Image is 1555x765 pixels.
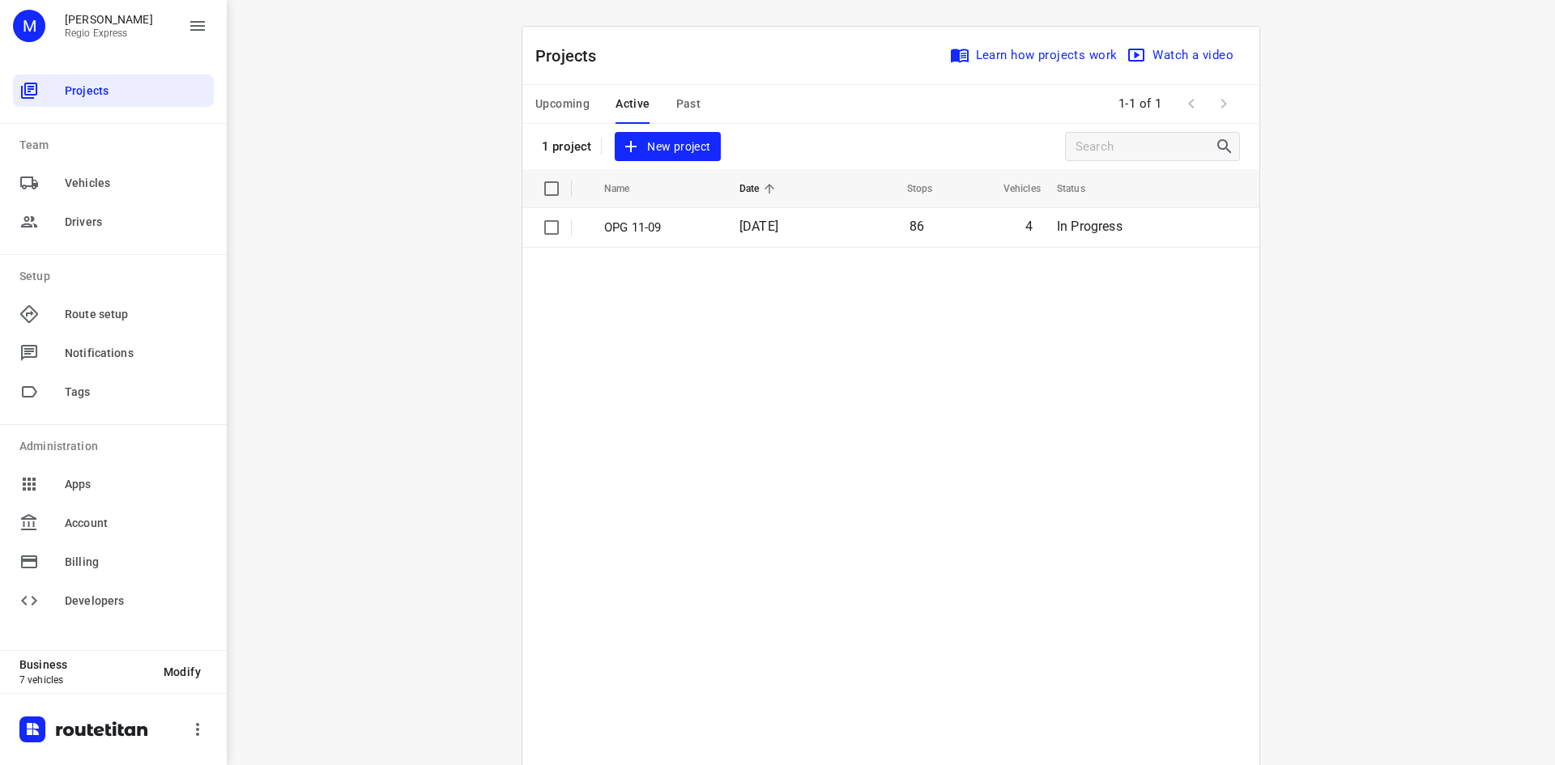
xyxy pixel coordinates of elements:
span: Next Page [1208,87,1240,120]
div: Notifications [13,337,214,369]
span: Projects [65,83,207,100]
div: M [13,10,45,42]
span: Upcoming [535,94,590,114]
span: In Progress [1057,219,1123,234]
span: Past [676,94,701,114]
div: Vehicles [13,167,214,199]
div: Search [1215,137,1239,156]
p: OPG 11-09 [604,219,715,237]
div: Developers [13,584,214,617]
span: Stops [886,179,933,198]
p: Max Bisseling [65,13,153,26]
span: New project [624,137,710,157]
p: Administration [19,438,214,455]
span: Vehicles [65,175,207,192]
span: Developers [65,593,207,610]
span: Name [604,179,651,198]
span: Modify [164,665,201,678]
span: Drivers [65,214,207,231]
span: Date [739,179,781,198]
p: Projects [535,44,610,68]
button: Modify [151,657,214,686]
span: Vehicles [982,179,1041,198]
div: Projects [13,74,214,107]
span: 4 [1025,219,1033,234]
div: Account [13,507,214,539]
p: 7 vehicles [19,674,151,686]
span: Active [616,94,650,114]
div: Billing [13,546,214,578]
span: Apps [65,476,207,493]
div: Tags [13,376,214,408]
span: Notifications [65,345,207,362]
p: Team [19,137,214,154]
span: Account [65,515,207,532]
p: 1 project [542,139,591,154]
p: Setup [19,268,214,285]
button: New project [615,132,720,162]
span: 86 [910,219,924,234]
span: Billing [65,554,207,571]
p: Business [19,658,151,671]
span: Route setup [65,306,207,323]
input: Search projects [1076,134,1215,159]
div: Drivers [13,206,214,238]
span: Tags [65,384,207,401]
span: Previous Page [1175,87,1208,120]
div: Route setup [13,298,214,330]
div: Apps [13,468,214,500]
p: Regio Express [65,28,153,39]
span: 1-1 of 1 [1112,87,1169,121]
span: Status [1057,179,1106,198]
span: [DATE] [739,219,778,234]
